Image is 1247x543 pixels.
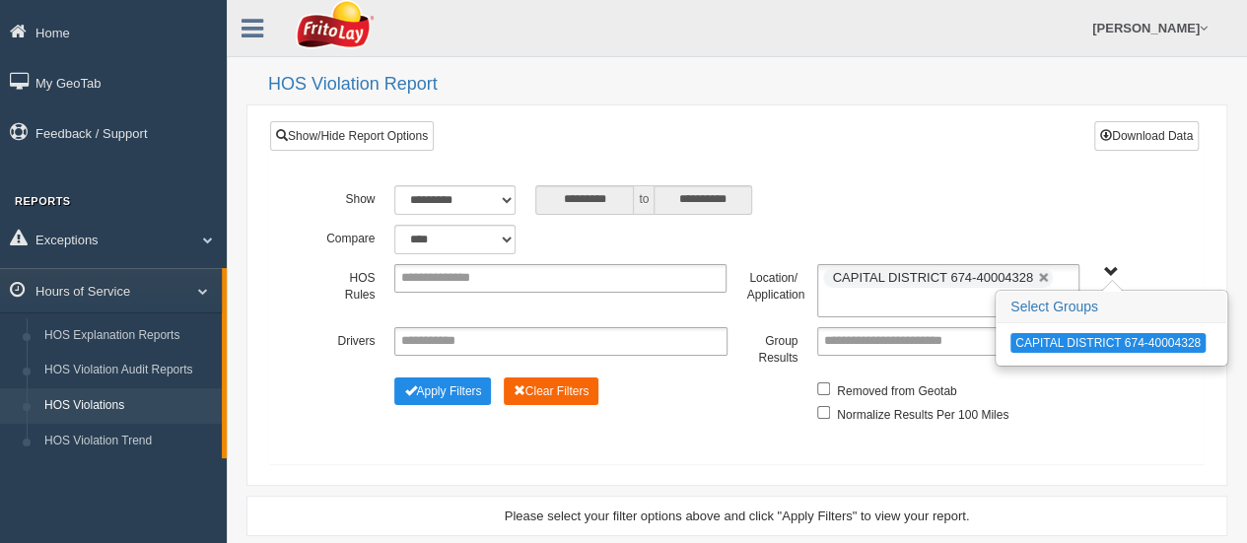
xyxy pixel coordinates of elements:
h2: HOS Violation Report [268,75,1227,95]
button: Change Filter Options [504,377,599,405]
label: HOS Rules [314,264,384,305]
label: Show [314,185,384,209]
label: Normalize Results Per 100 Miles [837,401,1008,425]
a: HOS Violations [35,388,222,424]
label: Location/ Application [736,264,806,305]
h3: Select Groups [997,292,1226,323]
label: Drivers [314,327,384,351]
button: CAPITAL DISTRICT 674-40004328 [1010,333,1206,353]
a: HOS Violation Trend [35,424,222,459]
label: Compare [314,225,384,248]
a: HOS Violation Audit Reports [35,353,222,388]
label: Group Results [737,327,807,368]
span: CAPITAL DISTRICT 674-40004328 [832,270,1033,285]
span: to [634,185,654,215]
a: Show/Hide Report Options [270,121,434,151]
div: Please select your filter options above and click "Apply Filters" to view your report. [264,507,1210,525]
label: Removed from Geotab [837,377,956,401]
button: Download Data [1094,121,1199,151]
button: Change Filter Options [394,377,491,405]
a: HOS Explanation Reports [35,318,222,354]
